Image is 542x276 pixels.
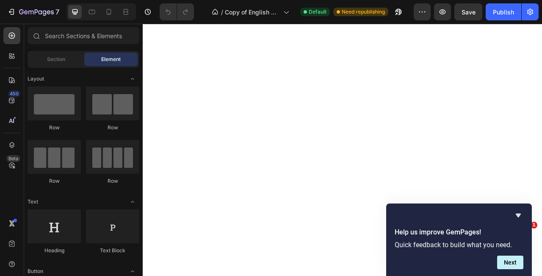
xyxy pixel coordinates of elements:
[55,7,59,17] p: 7
[101,56,121,63] span: Element
[454,3,482,20] button: Save
[462,8,476,16] span: Save
[6,155,20,162] div: Beta
[160,3,194,20] div: Undo/Redo
[28,198,38,206] span: Text
[86,177,139,185] div: Row
[225,8,280,17] span: Copy of English with normal pallete- [DATE] 15:41:40
[86,247,139,254] div: Text Block
[8,90,20,97] div: 450
[497,256,523,269] button: Next question
[28,124,81,131] div: Row
[221,8,223,17] span: /
[28,247,81,254] div: Heading
[126,72,139,86] span: Toggle open
[28,75,44,83] span: Layout
[395,227,523,237] h2: Help us improve GemPages!
[395,241,523,249] p: Quick feedback to build what you need.
[309,8,326,16] span: Default
[3,3,63,20] button: 7
[531,222,537,229] span: 1
[28,268,43,275] span: Button
[493,8,514,17] div: Publish
[86,124,139,131] div: Row
[28,27,139,44] input: Search Sections & Elements
[342,8,385,16] span: Need republishing
[513,210,523,220] button: Hide survey
[28,177,81,185] div: Row
[486,3,521,20] button: Publish
[47,56,65,63] span: Section
[126,195,139,209] span: Toggle open
[395,210,523,269] div: Help us improve GemPages!
[143,24,542,276] iframe: Design area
